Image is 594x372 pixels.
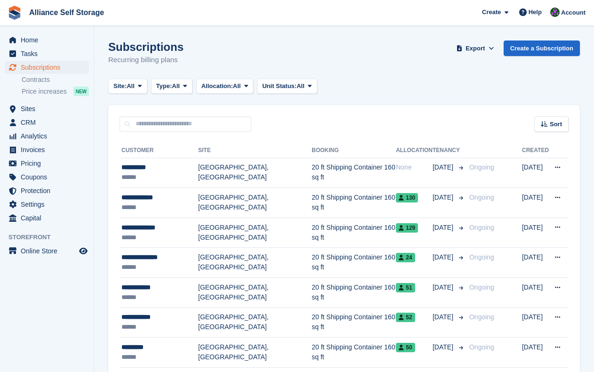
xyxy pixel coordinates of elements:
[198,158,312,188] td: [GEOGRAPHIC_DATA], [GEOGRAPHIC_DATA]
[21,47,77,60] span: Tasks
[198,338,312,368] td: [GEOGRAPHIC_DATA], [GEOGRAPHIC_DATA]
[312,338,396,368] td: 20 ft Shipping Container 160 sq ft
[21,184,77,197] span: Protection
[21,198,77,211] span: Settings
[21,211,77,225] span: Capital
[21,102,77,115] span: Sites
[5,211,89,225] a: menu
[5,170,89,184] a: menu
[504,40,580,56] a: Create a Subscription
[108,79,147,94] button: Site: All
[312,307,396,338] td: 20 ft Shipping Container 160 sq ft
[201,81,233,91] span: Allocation:
[5,33,89,47] a: menu
[21,129,77,143] span: Analytics
[529,8,542,17] span: Help
[433,143,466,158] th: Tenancy
[113,81,127,91] span: Site:
[198,143,312,158] th: Site
[198,278,312,308] td: [GEOGRAPHIC_DATA], [GEOGRAPHIC_DATA]
[433,312,455,322] span: [DATE]
[522,188,549,218] td: [DATE]
[522,307,549,338] td: [DATE]
[522,278,549,308] td: [DATE]
[5,47,89,60] a: menu
[396,313,415,322] span: 52
[257,79,317,94] button: Unit Status: All
[522,248,549,278] td: [DATE]
[21,143,77,156] span: Invoices
[469,224,494,231] span: Ongoing
[22,75,89,84] a: Contracts
[22,87,67,96] span: Price increases
[469,163,494,171] span: Ongoing
[396,143,433,158] th: Allocation
[482,8,501,17] span: Create
[5,61,89,74] a: menu
[433,342,455,352] span: [DATE]
[25,5,108,20] a: Alliance Self Storage
[312,218,396,248] td: 20 ft Shipping Container 160 sq ft
[455,40,496,56] button: Export
[396,223,418,233] span: 129
[469,313,494,321] span: Ongoing
[396,343,415,352] span: 50
[5,244,89,258] a: menu
[198,188,312,218] td: [GEOGRAPHIC_DATA], [GEOGRAPHIC_DATA]
[433,193,455,202] span: [DATE]
[469,253,494,261] span: Ongoing
[550,8,560,17] img: Romilly Norton
[198,307,312,338] td: [GEOGRAPHIC_DATA], [GEOGRAPHIC_DATA]
[108,40,184,53] h1: Subscriptions
[522,158,549,188] td: [DATE]
[522,338,549,368] td: [DATE]
[196,79,254,94] button: Allocation: All
[522,143,549,158] th: Created
[22,86,89,97] a: Price increases NEW
[21,244,77,258] span: Online Store
[233,81,241,91] span: All
[127,81,135,91] span: All
[21,116,77,129] span: CRM
[5,129,89,143] a: menu
[312,248,396,278] td: 20 ft Shipping Container 160 sq ft
[262,81,297,91] span: Unit Status:
[469,194,494,201] span: Ongoing
[21,33,77,47] span: Home
[312,143,396,158] th: Booking
[522,218,549,248] td: [DATE]
[469,343,494,351] span: Ongoing
[5,157,89,170] a: menu
[312,158,396,188] td: 20 ft Shipping Container 160 sq ft
[198,218,312,248] td: [GEOGRAPHIC_DATA], [GEOGRAPHIC_DATA]
[433,223,455,233] span: [DATE]
[120,143,198,158] th: Customer
[156,81,172,91] span: Type:
[5,102,89,115] a: menu
[78,245,89,257] a: Preview store
[469,283,494,291] span: Ongoing
[8,6,22,20] img: stora-icon-8386f47178a22dfd0bd8f6a31ec36ba5ce8667c1dd55bd0f319d3a0aa187defe.svg
[396,162,433,172] div: None
[312,278,396,308] td: 20 ft Shipping Container 160 sq ft
[5,184,89,197] a: menu
[21,170,77,184] span: Coupons
[172,81,180,91] span: All
[151,79,193,94] button: Type: All
[396,283,415,292] span: 51
[396,253,415,262] span: 24
[73,87,89,96] div: NEW
[5,143,89,156] a: menu
[561,8,586,17] span: Account
[297,81,305,91] span: All
[466,44,485,53] span: Export
[198,248,312,278] td: [GEOGRAPHIC_DATA], [GEOGRAPHIC_DATA]
[433,283,455,292] span: [DATE]
[5,116,89,129] a: menu
[550,120,562,129] span: Sort
[396,193,418,202] span: 130
[21,157,77,170] span: Pricing
[5,198,89,211] a: menu
[8,233,94,242] span: Storefront
[108,55,184,65] p: Recurring billing plans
